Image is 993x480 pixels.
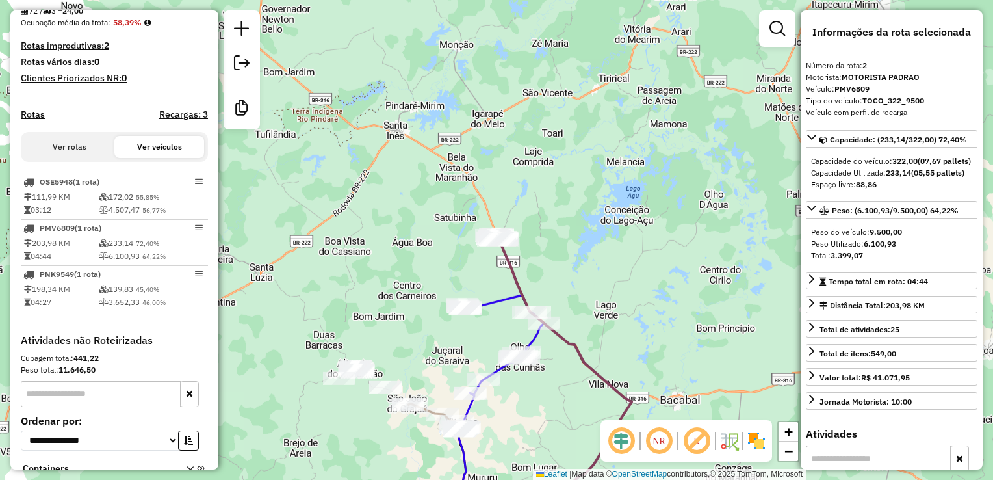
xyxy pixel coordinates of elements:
button: Ver rotas [25,136,114,158]
div: Atividade não roteirizada - MERCEARIA JK [341,364,374,377]
div: Atividade não roteirizada - MERCANTIL GALDINO [339,362,371,375]
h4: Atividades não Roteirizadas [21,334,208,347]
h4: Recargas: 3 [159,109,208,120]
span: Ocupação média da frota: [21,18,110,27]
i: Total de Atividades [21,7,29,15]
div: Peso Utilizado: [811,238,972,250]
strong: TOCO_322_9500 [862,96,924,105]
i: Total de rotas [43,7,51,15]
a: Jornada Motorista: 10:00 [806,392,977,410]
a: Rotas [21,109,45,120]
a: OpenStreetMap [612,470,667,479]
span: OSE5948 [40,177,73,187]
div: Tipo do veículo: [806,95,977,107]
span: (1 Rota) [74,269,101,279]
strong: PMV6809 [834,84,870,94]
div: Peso: (6.100,93/9.500,00) 64,22% [806,221,977,267]
strong: 25 [890,325,899,334]
span: 72,40% [136,239,159,248]
div: Atividade não roteirizada - CASA DA FARINHA [340,360,372,373]
td: 4.507,47 [98,204,205,217]
td: 6.100,93 [98,250,205,263]
em: Média calculada utilizando a maior ocupação (%Peso ou %Cubagem) de cada rota da sessão. Rotas cro... [144,19,151,27]
div: Número da rota: [806,60,977,72]
span: Peso do veículo: [811,227,902,237]
button: Ver veículos [114,136,204,158]
span: (1 Rota) [75,223,101,233]
div: Jornada Motorista: 10:00 [819,396,912,408]
td: 139,83 [98,283,205,296]
label: Ordenar por: [21,413,208,429]
div: Atividade não roteirizada - BAR DO TIMOTEO [341,366,374,379]
a: Exibir filtros [764,16,790,42]
div: Total: [811,250,972,261]
span: PMV6809 [40,223,75,233]
span: Tempo total em rota: 04:44 [829,276,928,286]
span: Ocultar deslocamento [606,425,637,457]
em: Opções [195,178,203,185]
strong: (05,55 pallets) [911,168,964,178]
td: 233,14 [98,237,205,250]
div: Valor total: [819,372,910,384]
td: 111,99 KM [23,191,98,204]
td: 203,98 KM [23,237,98,250]
strong: 9.500,00 [870,227,902,237]
a: Zoom in [779,422,798,442]
span: Capacidade: (233,14/322,00) 72,40% [830,135,967,144]
a: Valor total:R$ 41.071,95 [806,368,977,386]
strong: 11.646,50 [58,365,96,375]
span: Ocultar NR [643,425,675,457]
span: Peso: (6.100,93/9.500,00) 64,22% [832,206,959,215]
h4: Informações da rota selecionada [806,26,977,38]
a: Exportar sessão [229,50,255,79]
a: Leaflet [536,470,567,479]
a: Distância Total:203,98 KM [806,296,977,313]
div: Espaço livre: [811,179,972,191]
a: Capacidade: (233,14/322,00) 72,40% [806,130,977,148]
span: 55,85% [136,193,159,202]
span: + [784,423,793,440]
span: (1 Rota) [73,177,99,187]
button: Ordem crescente [178,431,199,451]
span: 64,22% [142,252,166,261]
div: Cubagem total: [21,353,208,364]
a: Total de itens:549,00 [806,344,977,362]
h4: Atividades [806,428,977,440]
strong: 0 [94,56,99,68]
img: Exibir/Ocultar setores [746,431,767,451]
h4: Clientes Priorizados NR: [21,73,208,84]
div: Atividade não roteirizada - COMERCIAL SILVA [339,361,371,374]
td: 3.652,33 [98,296,205,309]
strong: 233,14 [886,168,911,178]
strong: MOTORISTA PADRAO [842,72,920,82]
strong: 2 [104,40,109,51]
div: Distância Total: [819,300,925,312]
div: Capacidade: (233,14/322,00) 72,40% [806,150,977,196]
a: Nova sessão e pesquisa [229,16,255,45]
strong: 3.399,07 [831,250,863,260]
div: Atividade não roteirizada - CLUBE DOIS [369,381,402,394]
div: Veículo com perfil de recarga [806,107,977,118]
span: Total de atividades: [819,325,899,334]
span: 56,77% [142,206,166,215]
strong: 0 [122,72,127,84]
span: Containers [23,462,170,475]
strong: 441,22 [73,353,99,363]
strong: R$ 41.071,95 [861,373,910,382]
strong: 58,39% [113,18,142,27]
td: 03:12 [23,204,98,217]
div: Atividade não roteirizada - bar das coleguinhas [342,364,375,377]
em: Opções [195,270,203,278]
span: Exibir rótulo [681,425,712,457]
span: 46,00% [142,299,166,307]
div: Total de itens: [819,348,896,360]
strong: 2 [862,60,867,70]
a: Peso: (6.100,93/9.500,00) 64,22% [806,201,977,219]
div: Peso total: [21,364,208,376]
div: Atividade não roteirizada - CLUB KALAMAZON [323,372,355,385]
td: 172,02 [98,191,205,204]
h4: Rotas improdutivas: [21,40,208,51]
span: 45,40% [136,286,159,294]
em: Opções [195,224,203,232]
